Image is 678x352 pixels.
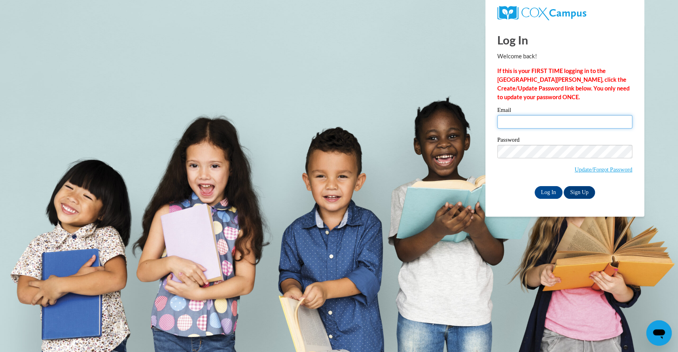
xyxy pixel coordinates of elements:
label: Password [497,137,632,145]
strong: If this is your FIRST TIME logging in to the [GEOGRAPHIC_DATA][PERSON_NAME], click the Create/Upd... [497,67,630,100]
h1: Log In [497,32,632,48]
img: COX Campus [497,6,586,20]
p: Welcome back! [497,52,632,61]
input: Log In [535,186,562,199]
iframe: Button to launch messaging window [646,320,672,346]
a: Update/Forgot Password [575,166,632,173]
a: COX Campus [497,6,632,20]
label: Email [497,107,632,115]
a: Sign Up [564,186,595,199]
